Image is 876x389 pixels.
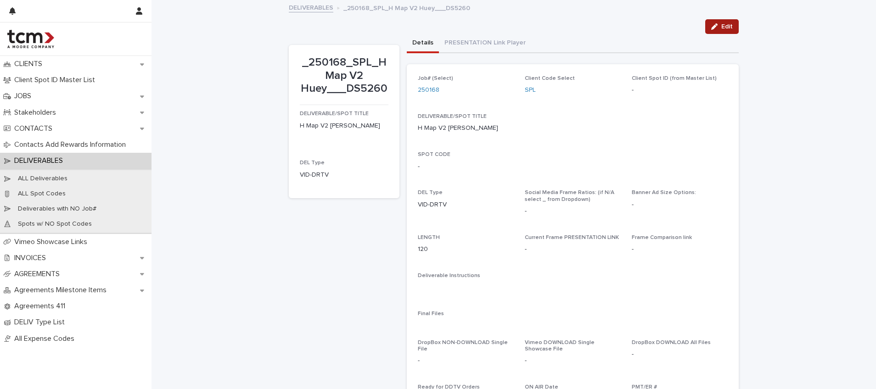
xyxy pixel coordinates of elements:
[300,56,388,95] p: _250168_SPL_H Map V2 Huey___DS5260
[439,34,531,53] button: PRESENTATION Link Player
[11,140,133,149] p: Contacts Add Rewards Information
[300,160,325,166] span: DEL Type
[525,245,527,254] p: -
[11,175,75,183] p: ALL Deliverables
[7,30,54,48] img: 4hMmSqQkux38exxPVZHQ
[418,123,498,133] p: H Map V2 [PERSON_NAME]
[418,85,439,95] a: 250168
[407,34,439,53] button: Details
[525,85,536,95] a: SPL
[525,76,575,81] span: Client Code Select
[525,340,595,352] span: Vimeo DOWNLOAD Single Showcase File
[11,286,114,295] p: Agreements Milestone Items
[300,111,369,117] span: DELIVERABLE/SPOT TITLE
[343,2,470,12] p: _250168_SPL_H Map V2 Huey___DS5260
[418,162,420,172] p: -
[525,356,621,366] p: -
[11,318,72,327] p: DELIV Type List
[11,254,53,262] p: INVOICES
[418,340,508,352] span: DropBox NON-DOWNLOAD Single File
[11,108,63,117] p: Stakeholders
[632,190,696,195] span: Banner Ad Size Options:
[525,190,614,202] span: Social Media Frame Ratios: (if N/A select _ from Dropdown)
[300,121,388,131] p: H Map V2 [PERSON_NAME]
[418,273,480,278] span: Deliverable Instructions
[418,190,443,195] span: DEL Type
[632,340,711,345] span: DropBox DOWNLOAD All Files
[632,235,692,240] span: Frame Comparison link
[632,200,728,210] p: -
[11,156,70,165] p: DELIVERABLES
[721,23,733,30] span: Edit
[11,124,60,133] p: CONTACTS
[289,2,333,12] a: DELIVERABLES
[525,206,621,216] p: -
[418,311,444,317] span: Final Files
[11,92,39,100] p: JOBS
[11,76,102,84] p: Client Spot ID Master List
[632,85,728,95] p: -
[418,152,450,157] span: SPOT CODE
[11,238,95,246] p: Vimeo Showcase Links
[11,302,73,311] p: Agreements 411
[11,270,67,278] p: AGREEMENTS
[418,76,453,81] span: Job# (Select)
[11,60,50,68] p: CLIENTS
[300,170,388,180] p: VID-DRTV
[418,356,514,366] p: -
[11,220,99,228] p: Spots w/ NO Spot Codes
[632,350,728,359] p: -
[418,200,514,210] p: VID-DRTV
[11,334,82,343] p: All Expense Codes
[11,205,104,213] p: Deliverables with NO Job#
[632,76,717,81] span: Client Spot ID (from Master List)
[418,235,440,240] span: LENGTH
[705,19,739,34] button: Edit
[632,245,728,254] p: -
[525,235,619,240] span: Current Frame PRESENTATION LINK
[418,245,514,254] p: 120
[11,190,73,198] p: ALL Spot Codes
[418,114,487,119] span: DELIVERABLE/SPOT TITLE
